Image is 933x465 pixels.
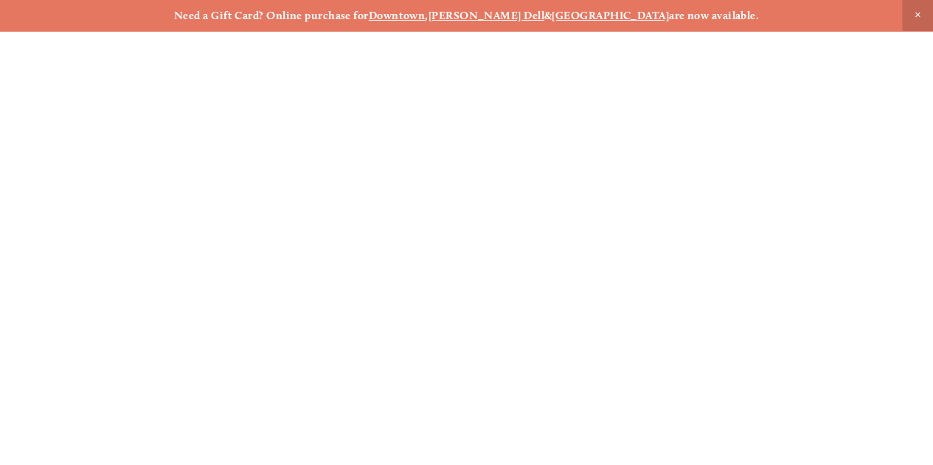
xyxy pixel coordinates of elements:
[174,9,369,22] strong: Need a Gift Card? Online purchase for
[552,9,669,22] a: [GEOGRAPHIC_DATA]
[669,9,759,22] strong: are now available.
[429,9,544,22] a: [PERSON_NAME] Dell
[369,9,426,22] a: Downtown
[544,9,552,22] strong: &
[425,9,428,22] strong: ,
